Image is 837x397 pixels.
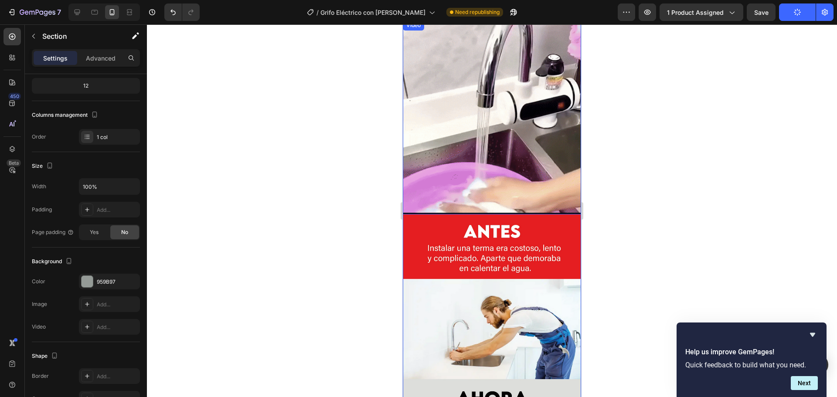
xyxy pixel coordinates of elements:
div: Padding [32,206,52,214]
p: Settings [43,54,68,63]
div: Beta [7,159,21,166]
div: 959B97 [97,278,138,286]
span: Save [754,9,769,16]
div: Add... [97,373,138,380]
div: Shape [32,350,60,362]
div: 12 [34,80,138,92]
input: Auto [79,179,139,194]
div: Undo/Redo [164,3,200,21]
p: Section [42,31,114,41]
button: 7 [3,3,65,21]
span: / [316,8,319,17]
iframe: Design area [403,24,581,397]
div: Help us improve GemPages! [685,329,818,390]
div: Add... [97,301,138,309]
div: Background [32,256,74,268]
p: 7 [57,7,61,17]
span: Need republishing [455,8,500,16]
button: Save [747,3,776,21]
p: Quick feedback to build what you need. [685,361,818,369]
button: Next question [791,376,818,390]
div: Add... [97,206,138,214]
span: Grifo Eléctrico con [PERSON_NAME] [320,8,425,17]
div: 1 col [97,133,138,141]
div: Video [32,323,46,331]
div: Add... [97,323,138,331]
button: Hide survey [807,329,818,340]
p: Advanced [86,54,116,63]
div: Width [32,183,46,190]
button: 1 product assigned [660,3,743,21]
span: 1 product assigned [667,8,724,17]
div: Border [32,372,49,380]
div: Image [32,300,47,308]
h2: Help us improve GemPages! [685,347,818,357]
div: 450 [8,93,21,100]
span: No [121,228,128,236]
div: Color [32,278,45,285]
div: Order [32,133,46,141]
span: Yes [90,228,99,236]
div: Size [32,160,55,172]
div: Page padding [32,228,74,236]
div: Columns management [32,109,100,121]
